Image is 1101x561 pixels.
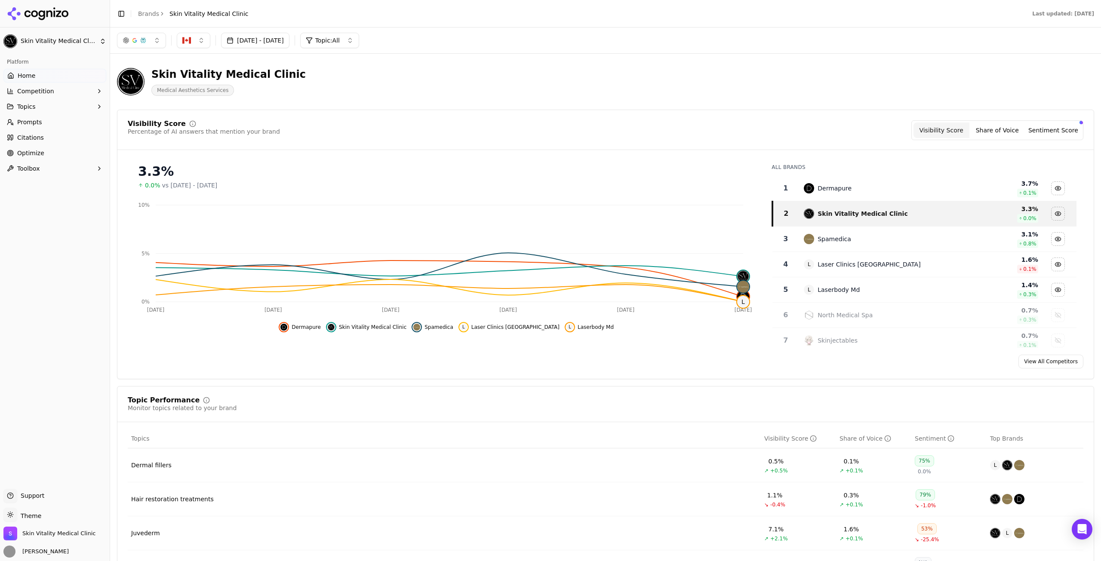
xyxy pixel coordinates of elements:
div: 53% [917,523,937,534]
span: -25.4% [921,536,939,543]
a: Hair restoration treatments [131,495,214,503]
span: Toolbox [17,164,40,173]
div: 1 [776,183,795,193]
div: 1.6% [844,525,859,533]
div: 3.3% [138,164,754,179]
button: Hide laserbody md data [1051,283,1065,297]
img: spamedica [737,281,749,293]
div: 4 [776,259,795,270]
tspan: 10% [138,202,150,208]
span: L [990,460,1000,470]
div: Dermal fillers [131,461,172,469]
a: Optimize [3,146,106,160]
span: Skin Vitality Medical Clinic [21,37,96,45]
div: Skin Vitality Medical Clinic [151,67,306,81]
span: Support [17,491,44,500]
tr: 7skinjectablesSkinjectables0.7%0.1%Show skinjectables data [772,328,1076,353]
span: Topics [131,434,150,443]
tr: 1dermapureDermapure3.7%0.1%Hide dermapure data [772,176,1076,201]
div: Data table [772,176,1076,448]
div: Share of Voice [840,434,891,443]
tspan: [DATE] [617,307,635,313]
span: ↘ [915,536,919,543]
nav: breadcrumb [138,9,249,18]
span: Prompts [17,118,42,126]
div: 7.1% [769,525,784,533]
button: Competition [3,84,106,98]
img: spamedica [1014,460,1024,470]
tspan: 0% [141,299,150,305]
button: Show north medical spa data [1051,308,1065,322]
span: ↗ [764,535,769,542]
tspan: 5% [141,251,150,257]
div: Last updated: [DATE] [1032,10,1094,17]
span: -0.4% [770,501,785,508]
div: 3.3 % [958,205,1038,213]
img: spamedica [1014,528,1024,538]
span: 0.0 % [1023,215,1036,222]
div: 3.7 % [958,179,1038,188]
span: +0.5% [770,467,788,474]
span: Optimize [17,149,44,157]
button: Hide laser clinics canada data [458,322,560,332]
a: Juvederm [131,529,160,537]
button: Hide laser clinics canada data [1051,258,1065,271]
tspan: [DATE] [147,307,165,313]
button: Topics [3,100,106,113]
button: Open user button [3,546,69,558]
th: sentiment [911,429,987,448]
span: vs [DATE] - [DATE] [162,181,218,190]
div: 1.6 % [958,255,1038,264]
tr: 3spamedicaSpamedica3.1%0.8%Hide spamedica data [772,227,1076,252]
div: 0.1% [844,457,859,466]
span: 0.8 % [1023,240,1036,247]
span: L [1002,528,1012,538]
div: Laser Clinics [GEOGRAPHIC_DATA] [818,260,920,269]
span: Skin Vitality Medical Clinic [169,9,249,18]
span: Skin Vitality Medical Clinic [22,530,95,537]
div: 2 [777,208,795,219]
img: north medical spa [804,310,814,320]
div: 79% [916,489,935,500]
a: Prompts [3,115,106,129]
div: Open Intercom Messenger [1072,519,1092,540]
button: Toolbox [3,162,106,175]
tspan: [DATE] [382,307,400,313]
div: Spamedica [818,235,851,243]
button: Sentiment Score [1025,123,1081,138]
div: North Medical Spa [818,311,873,319]
span: ↗ [840,501,844,508]
img: skin vitality medical clinic [737,270,749,282]
img: spamedica [804,234,814,244]
div: Skinjectables [818,336,858,345]
div: Platform [3,55,106,69]
img: skinjectables [804,335,814,346]
div: Skin Vitality Medical Clinic [818,209,907,218]
span: 0.3 % [1023,316,1036,323]
tr: 2skin vitality medical clinicSkin Vitality Medical Clinic3.3%0.0%Hide skin vitality medical clini... [772,201,1076,227]
a: Brands [138,10,159,17]
div: 3.1 % [958,230,1038,239]
span: Topics [17,102,36,111]
div: 0.7 % [958,306,1038,315]
img: Skin Vitality Medical Clinic [3,527,17,540]
div: 0.7 % [958,331,1038,340]
button: Share of Voice [969,123,1025,138]
th: Topics [128,429,761,448]
img: spamedica [1002,494,1012,504]
span: 0.1 % [1023,342,1036,349]
div: 5 [776,285,795,295]
th: visibilityScore [761,429,836,448]
span: +0.1% [846,535,863,542]
span: Theme [17,512,41,519]
tr: 5LLaserbody Md1.4%0.3%Hide laserbody md data [772,277,1076,303]
span: Spamedica [424,324,453,331]
span: ↗ [840,467,844,474]
div: 1.4 % [958,281,1038,289]
div: Laserbody Md [818,285,860,294]
span: ↘ [915,502,919,509]
button: [DATE] - [DATE] [221,33,289,48]
img: skin vitality medical clinic [990,528,1000,538]
div: 3 [776,234,795,244]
